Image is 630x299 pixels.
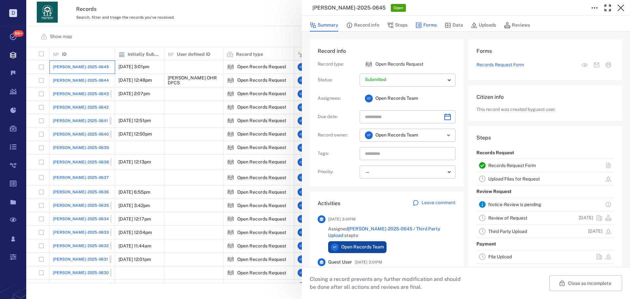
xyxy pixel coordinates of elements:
span: Open [392,5,405,11]
button: Open [444,131,453,140]
a: Records Request Form [476,62,524,68]
button: Toggle to Edit Boxes [588,1,601,14]
button: Print form [602,59,614,71]
div: Open Records Request [365,60,373,68]
p: Record type : [318,61,357,68]
span: Guest User [328,259,352,266]
a: Upload Files for Request [488,176,540,182]
button: Toggle Fullscreen [601,1,614,14]
p: [Internal Review] [476,264,514,275]
p: Leave comment [422,200,455,206]
button: Close [614,1,627,14]
p: [DATE] [588,228,602,235]
p: Review Request [476,186,512,198]
div: Record infoRecord type:icon Open Records RequestOpen Records RequestStatus:Assignees:OTOpen Recor... [310,39,463,192]
h6: Steps [476,134,614,142]
p: This record was created by guest user . [476,106,614,113]
button: Summary [310,19,338,32]
p: Status : [318,77,357,83]
h6: Record info [318,47,455,55]
span: Open Records Team [375,132,418,139]
a: Review of Request [488,215,527,221]
button: View form in the step [579,59,591,71]
p: Closing a record prevents any further modification and should be done after all actions and revie... [310,275,466,291]
button: Forms [415,19,437,32]
div: O T [365,131,373,139]
div: Citizen infoThis record was created byguest user. [469,85,622,126]
h6: Activities [318,200,340,207]
button: Uploads [471,19,496,32]
button: Reviews [504,19,530,32]
button: Steps [387,19,408,32]
a: [PERSON_NAME]-2025-0645 / Third Party Upload [328,226,440,238]
p: Priority : [318,169,357,175]
p: [DATE] [579,215,593,221]
button: Mail form [591,59,602,71]
span: [DATE] 3:01PM [355,258,382,266]
div: O T [331,243,339,251]
p: Open Records Request [375,61,423,68]
div: O T [365,95,373,102]
button: Record info [346,19,379,32]
p: Tags : [318,150,357,157]
p: D [9,9,17,17]
span: Open Records Team [375,95,418,102]
div: — [365,168,445,176]
h6: Citizen info [476,93,614,101]
span: 99+ [13,30,24,37]
span: Help [58,5,72,11]
button: Choose date [441,110,454,123]
a: File Upload [488,254,512,259]
p: Assignees : [318,95,357,102]
span: Open Records Team [341,244,384,250]
a: Leave comment [412,200,455,207]
a: Records Request Form [488,163,536,168]
p: Records Request [476,147,514,159]
div: FormsRecords Request FormView form in the stepMail formPrint form [469,39,622,85]
a: Third Party Upload [488,229,527,234]
span: Assigned step to [328,226,455,239]
img: icon Open Records Request [365,60,373,68]
p: Record owner : [318,132,357,139]
span: [DATE] 3:01PM [328,215,356,223]
a: Notice-Review is pending [488,202,541,207]
p: Due date : [318,114,357,120]
h3: [PERSON_NAME]-2025-0645 [312,4,386,12]
p: Submitted [365,76,445,83]
h6: Forms [476,47,614,55]
button: Close as incomplete [549,275,622,291]
p: Payment [476,238,496,250]
button: Data [445,19,463,32]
